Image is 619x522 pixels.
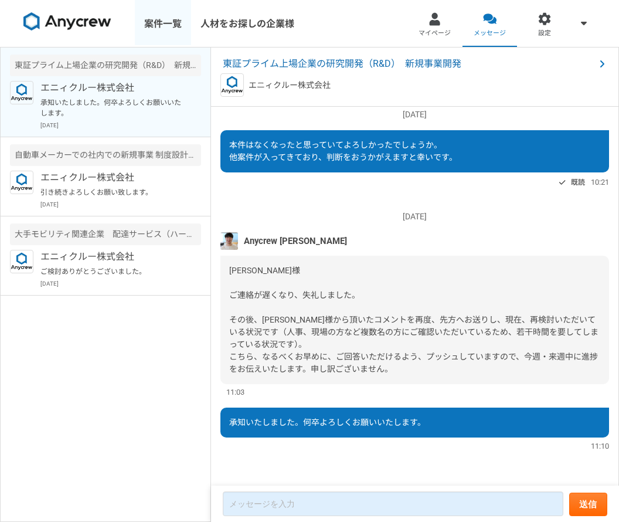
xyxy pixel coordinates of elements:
img: 8DqYSo04kwAAAAASUVORK5CYII= [23,12,111,31]
p: 引き続きよろしくお願い致します。 [40,187,185,198]
p: エニィクルー株式会社 [249,79,331,91]
div: 東証プライム上場企業の研究開発（R&D） 新規事業開発 [10,55,201,76]
p: [DATE] [220,211,609,223]
span: Anycrew [PERSON_NAME] [244,235,347,248]
p: ご検討ありがとうございました。 [40,266,185,277]
span: 11:03 [226,387,244,398]
p: エニィクルー株式会社 [40,81,185,95]
span: 11:10 [591,440,609,452]
span: 東証プライム上場企業の研究開発（R&D） 新規事業開発 [223,57,595,71]
p: [DATE] [220,109,609,121]
img: logo_text_blue_01.png [220,73,244,97]
span: 承知いたしました。何卒よろしくお願いいたします。 [229,418,426,427]
span: マイページ [419,29,451,38]
span: 設定 [538,29,551,38]
img: logo_text_blue_01.png [10,171,33,194]
span: 10:21 [591,177,609,188]
p: エニィクルー株式会社 [40,171,185,185]
button: 送信 [569,493,607,516]
img: logo_text_blue_01.png [10,250,33,273]
span: 既読 [571,175,585,189]
img: %E3%83%95%E3%82%9A%E3%83%AD%E3%83%95%E3%82%A3%E3%83%BC%E3%83%AB%E7%94%BB%E5%83%8F%E3%81%AE%E3%82%... [220,232,238,250]
p: [DATE] [40,279,201,288]
span: [PERSON_NAME]様 ご連絡が遅くなり、失礼しました。 その後、[PERSON_NAME]様から頂いたコメントを再度、先方へお送りし、現在、再検討いただいている状況です（人事、現場の方な... [229,266,598,374]
div: 大手モビリティ関連企業 配達サービス（ハード＆ソフト） PdM業務 [10,223,201,245]
div: 自動車メーカーでの社内での新規事業 制度設計・基盤づくり コンサルティング業務 [10,144,201,166]
span: 本件はなくなったと思っていてよろしかったでしょうか。 他案件が入ってきており、判断をおうかがえますと幸いです。 [229,140,457,162]
p: 承知いたしました。何卒よろしくお願いいたします。 [40,97,185,118]
span: メッセージ [474,29,506,38]
p: エニィクルー株式会社 [40,250,185,264]
img: logo_text_blue_01.png [10,81,33,104]
p: [DATE] [40,121,201,130]
p: [DATE] [40,200,201,209]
